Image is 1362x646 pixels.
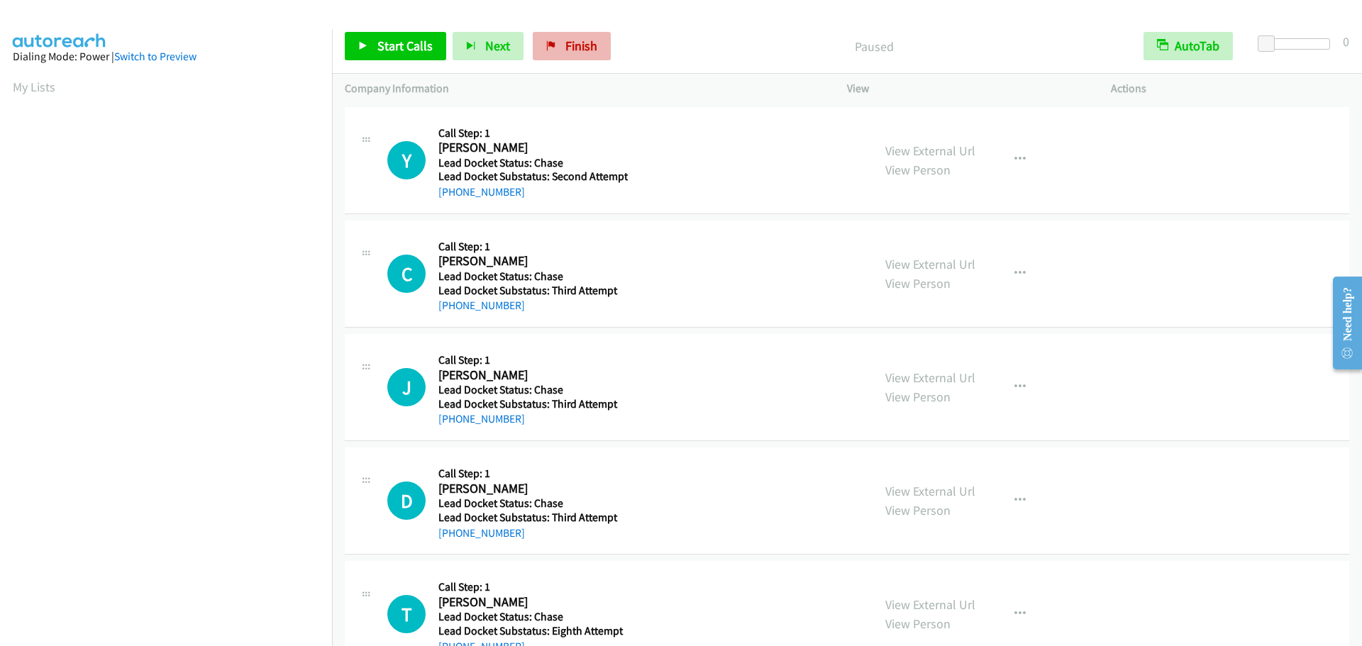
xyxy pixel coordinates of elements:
[885,616,951,632] a: View Person
[438,412,525,425] a: [PHONE_NUMBER]
[885,483,975,499] a: View External Url
[630,37,1118,56] p: Paused
[387,255,426,293] h1: C
[438,467,627,481] h5: Call Step: 1
[438,169,628,184] h5: Lead Docket Substatus: Second Attempt
[13,48,319,65] div: Dialing Mode: Power |
[438,594,627,611] h2: [PERSON_NAME]
[1265,38,1330,50] div: Delay between calls (in seconds)
[387,141,426,179] h1: Y
[885,162,951,178] a: View Person
[438,353,627,367] h5: Call Step: 1
[1144,32,1233,60] button: AutoTab
[438,140,627,156] h2: [PERSON_NAME]
[885,275,951,291] a: View Person
[438,367,627,384] h2: [PERSON_NAME]
[13,79,55,95] a: My Lists
[438,526,525,540] a: [PHONE_NUMBER]
[485,38,510,54] span: Next
[438,610,627,624] h5: Lead Docket Status: Chase
[847,80,1085,97] p: View
[387,595,426,633] div: The call is yet to be attempted
[387,481,426,520] h1: D
[438,511,627,525] h5: Lead Docket Substatus: Third Attempt
[438,284,627,298] h5: Lead Docket Substatus: Third Attempt
[438,253,627,269] h2: [PERSON_NAME]
[438,383,627,397] h5: Lead Docket Status: Chase
[438,496,627,511] h5: Lead Docket Status: Chase
[387,368,426,406] h1: J
[885,596,975,613] a: View External Url
[438,580,627,594] h5: Call Step: 1
[114,50,196,63] a: Switch to Preview
[885,502,951,518] a: View Person
[345,80,821,97] p: Company Information
[885,256,975,272] a: View External Url
[885,389,951,405] a: View Person
[1343,32,1349,51] div: 0
[438,126,628,140] h5: Call Step: 1
[885,369,975,386] a: View External Url
[1321,267,1362,379] iframe: Resource Center
[533,32,611,60] a: Finish
[387,368,426,406] div: The call is yet to be attempted
[438,185,525,199] a: [PHONE_NUMBER]
[438,481,627,497] h2: [PERSON_NAME]
[438,156,628,170] h5: Lead Docket Status: Chase
[387,255,426,293] div: The call is yet to be attempted
[377,38,433,54] span: Start Calls
[438,299,525,312] a: [PHONE_NUMBER]
[387,481,426,520] div: The call is yet to be attempted
[565,38,597,54] span: Finish
[1111,80,1349,97] p: Actions
[387,595,426,633] h1: T
[438,269,627,284] h5: Lead Docket Status: Chase
[438,240,627,254] h5: Call Step: 1
[885,143,975,159] a: View External Url
[345,32,446,60] a: Start Calls
[438,624,627,638] h5: Lead Docket Substatus: Eighth Attempt
[438,397,627,411] h5: Lead Docket Substatus: Third Attempt
[453,32,524,60] button: Next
